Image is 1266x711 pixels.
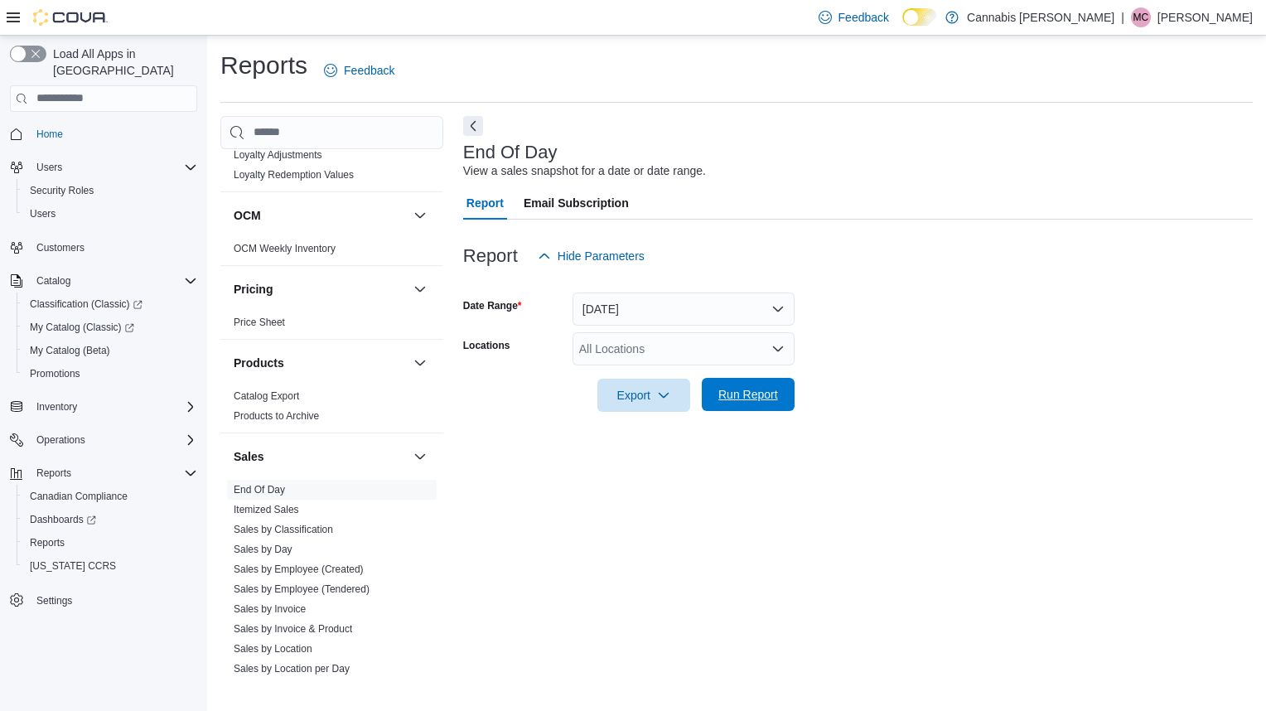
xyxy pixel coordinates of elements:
span: My Catalog (Classic) [23,317,197,337]
button: Pricing [410,279,430,299]
span: Reports [36,467,71,480]
div: OCM [220,239,443,265]
span: Dashboards [30,513,96,526]
a: Customers [30,238,91,258]
span: Washington CCRS [23,556,197,576]
a: Classification (Classic) [17,293,204,316]
span: Sales by Day [234,543,292,556]
span: Itemized Sales [234,503,299,516]
span: Catalog [30,271,197,291]
a: Loyalty Adjustments [234,149,322,161]
a: Loyalty Redemption Values [234,169,354,181]
h3: End Of Day [463,143,558,162]
button: OCM [410,206,430,225]
span: Run Report [718,386,778,403]
span: Security Roles [23,181,197,201]
span: Home [36,128,63,141]
a: Canadian Compliance [23,486,134,506]
span: Inventory [36,400,77,414]
span: Users [30,207,56,220]
a: End Of Day [234,484,285,496]
label: Date Range [463,299,522,312]
input: Dark Mode [902,8,937,26]
a: Reports [23,533,71,553]
span: Reports [30,536,65,549]
button: OCM [234,207,407,224]
button: Users [30,157,69,177]
button: Sales [234,448,407,465]
a: Settings [30,591,79,611]
button: Inventory [3,395,204,418]
a: My Catalog (Beta) [23,341,117,360]
nav: Complex example [10,115,197,655]
span: Security Roles [30,184,94,197]
p: [PERSON_NAME] [1157,7,1253,27]
span: Users [23,204,197,224]
span: Sales by Location per Day [234,662,350,675]
a: Sales by Invoice [234,603,306,615]
a: Itemized Sales [234,504,299,515]
span: Canadian Compliance [30,490,128,503]
button: [DATE] [573,293,795,326]
a: Products to Archive [234,410,319,422]
div: View a sales snapshot for a date or date range. [463,162,706,180]
span: Operations [30,430,197,450]
span: Classification (Classic) [23,294,197,314]
span: My Catalog (Beta) [23,341,197,360]
span: Promotions [23,364,197,384]
a: Sales by Employee (Tendered) [234,583,370,595]
button: Settings [3,588,204,612]
button: Catalog [3,269,204,293]
span: Export [607,379,680,412]
span: Email Subscription [524,186,629,220]
button: Promotions [17,362,204,385]
span: Operations [36,433,85,447]
a: Dashboards [17,508,204,531]
button: Export [597,379,690,412]
span: Load All Apps in [GEOGRAPHIC_DATA] [46,46,197,79]
button: Next [463,116,483,136]
span: End Of Day [234,483,285,496]
h3: Products [234,355,284,371]
a: Sales by Employee (Created) [234,563,364,575]
a: Users [23,204,62,224]
span: Users [30,157,197,177]
h3: OCM [234,207,261,224]
span: Customers [30,237,197,258]
span: Price Sheet [234,316,285,329]
span: Reports [23,533,197,553]
a: My Catalog (Classic) [17,316,204,339]
span: Sales by Classification [234,523,333,536]
a: Home [30,124,70,144]
h1: Reports [220,49,307,82]
button: Reports [30,463,78,483]
a: Feedback [812,1,896,34]
button: Home [3,122,204,146]
a: Sales by Invoice & Product [234,623,352,635]
button: Customers [3,235,204,259]
div: Products [220,386,443,433]
button: Users [3,156,204,179]
span: Canadian Compliance [23,486,197,506]
span: Inventory [30,397,197,417]
h3: Report [463,246,518,266]
span: Catalog Export [234,389,299,403]
span: Sales by Employee (Tendered) [234,583,370,596]
span: Promotions [30,367,80,380]
a: Classification (Classic) [23,294,149,314]
label: Locations [463,339,510,352]
span: Catalog [36,274,70,288]
a: My Catalog (Classic) [23,317,141,337]
span: Products to Archive [234,409,319,423]
button: Open list of options [771,342,785,355]
button: Products [234,355,407,371]
button: Products [410,353,430,373]
img: Cova [33,9,108,26]
button: Catalog [30,271,77,291]
div: Pricing [220,312,443,339]
span: My Catalog (Classic) [30,321,134,334]
button: Canadian Compliance [17,485,204,508]
span: Sales by Location [234,642,312,655]
span: Feedback [344,62,394,79]
span: Sales by Employee (Created) [234,563,364,576]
